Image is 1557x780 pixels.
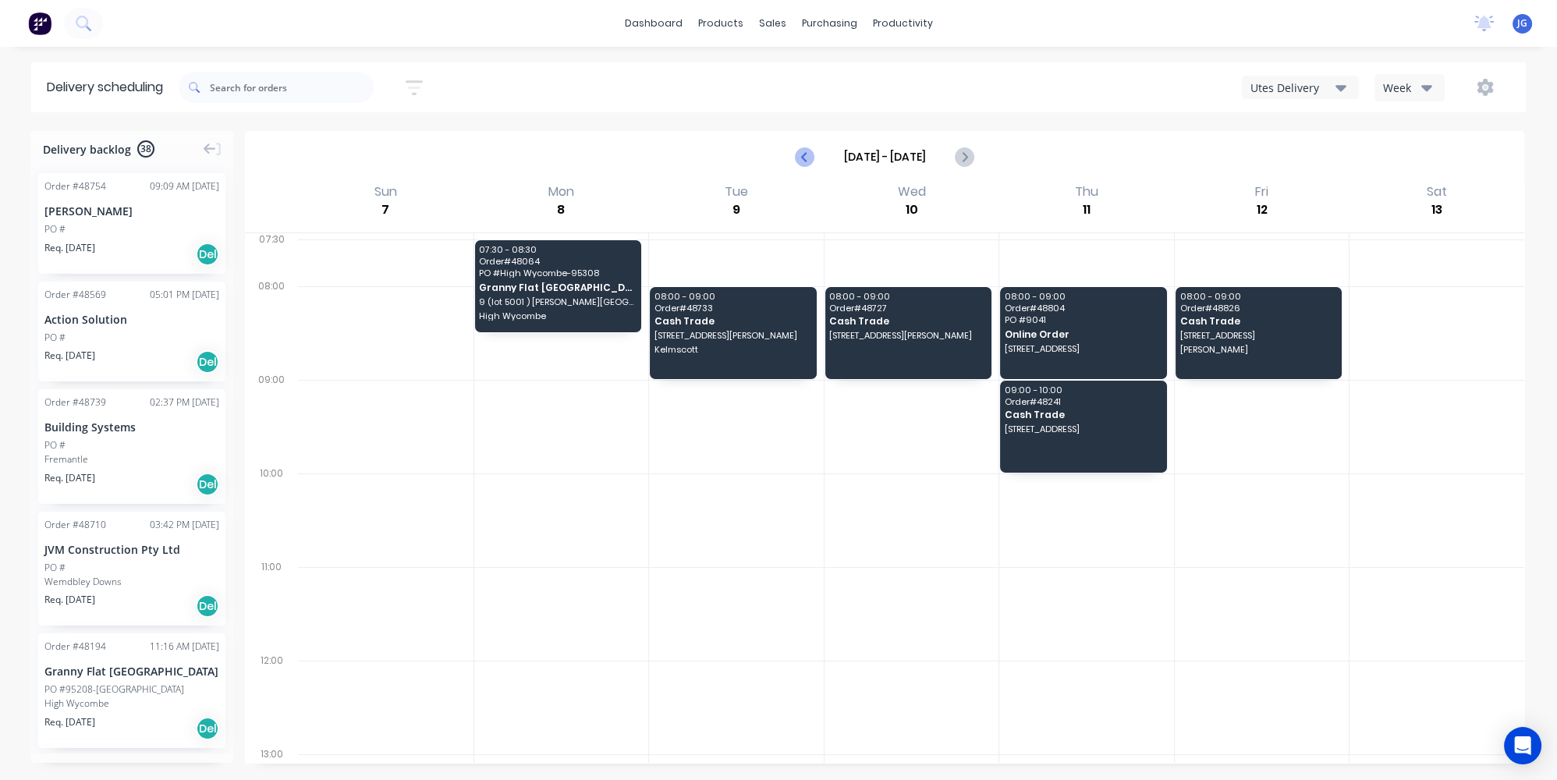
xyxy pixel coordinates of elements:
[245,464,298,558] div: 10:00
[210,72,374,103] input: Search for orders
[44,593,95,607] span: Req. [DATE]
[44,419,219,435] div: Building Systems
[44,222,66,236] div: PO #
[150,640,219,654] div: 11:16 AM [DATE]
[479,245,635,254] span: 07:30 - 08:30
[375,200,395,220] div: 7
[1005,329,1161,339] span: Online Order
[43,141,131,158] span: Delivery backlog
[1252,200,1272,220] div: 12
[726,200,747,220] div: 9
[137,140,154,158] span: 38
[245,277,298,370] div: 08:00
[865,12,941,35] div: productivity
[1179,303,1335,313] span: Order # 48826
[1070,184,1103,200] div: Thu
[150,288,219,302] div: 05:01 PM [DATE]
[245,370,298,464] div: 09:00
[44,561,66,575] div: PO #
[1076,200,1097,220] div: 11
[28,12,51,35] img: Factory
[245,230,298,277] div: 07:30
[1504,727,1541,764] div: Open Intercom Messenger
[44,395,106,409] div: Order # 48739
[902,200,922,220] div: 10
[44,349,95,363] span: Req. [DATE]
[44,663,219,679] div: Granny Flat [GEOGRAPHIC_DATA]
[479,311,635,321] span: High Wycombe
[479,268,635,278] span: PO # High Wycombe-95308
[479,297,635,307] span: 9 (lot 5001 ) [PERSON_NAME][GEOGRAPHIC_DATA]
[1383,80,1428,96] div: Week
[44,179,106,193] div: Order # 48754
[1250,184,1273,200] div: Fri
[245,651,298,745] div: 12:00
[1179,292,1335,301] span: 08:00 - 09:00
[1422,184,1452,200] div: Sat
[794,12,865,35] div: purchasing
[690,12,751,35] div: products
[44,438,66,452] div: PO #
[1179,331,1335,340] span: [STREET_ADDRESS]
[44,331,66,345] div: PO #
[44,541,219,558] div: JVM Construction Pty Ltd
[654,345,810,354] span: Kelmscott
[544,184,579,200] div: Mon
[44,697,219,711] div: High Wycombe
[1005,315,1161,324] span: PO # 9041
[44,682,184,697] div: PO #95208-[GEOGRAPHIC_DATA]
[1005,424,1161,434] span: [STREET_ADDRESS]
[196,243,219,266] div: Del
[1242,76,1359,99] button: Utes Delivery
[44,518,106,532] div: Order # 48710
[893,184,931,200] div: Wed
[1179,316,1335,326] span: Cash Trade
[1250,80,1335,96] div: Utes Delivery
[150,395,219,409] div: 02:37 PM [DATE]
[1005,344,1161,353] span: [STREET_ADDRESS]
[196,350,219,374] div: Del
[44,640,106,654] div: Order # 48194
[1179,345,1335,354] span: [PERSON_NAME]
[245,558,298,651] div: 11:00
[654,316,810,326] span: Cash Trade
[44,203,219,219] div: [PERSON_NAME]
[654,303,810,313] span: Order # 48733
[479,282,635,292] span: Granny Flat [GEOGRAPHIC_DATA]
[1005,385,1161,395] span: 09:00 - 10:00
[1005,292,1161,301] span: 08:00 - 09:00
[196,594,219,618] div: Del
[44,241,95,255] span: Req. [DATE]
[196,473,219,496] div: Del
[44,452,219,466] div: Fremantle
[829,316,985,326] span: Cash Trade
[1005,397,1161,406] span: Order # 48241
[751,12,794,35] div: sales
[654,292,810,301] span: 08:00 - 09:00
[617,12,690,35] a: dashboard
[829,303,985,313] span: Order # 48727
[370,184,402,200] div: Sun
[150,518,219,532] div: 03:42 PM [DATE]
[1005,409,1161,420] span: Cash Trade
[720,184,753,200] div: Tue
[31,62,179,112] div: Delivery scheduling
[829,292,985,301] span: 08:00 - 09:00
[44,575,219,589] div: Wemdbley Downs
[150,179,219,193] div: 09:09 AM [DATE]
[1005,303,1161,313] span: Order # 48804
[551,200,571,220] div: 8
[479,257,635,266] span: Order # 48064
[44,288,106,302] div: Order # 48569
[829,331,985,340] span: [STREET_ADDRESS][PERSON_NAME]
[1374,74,1445,101] button: Week
[44,715,95,729] span: Req. [DATE]
[1427,200,1447,220] div: 13
[44,311,219,328] div: Action Solution
[196,717,219,740] div: Del
[1517,16,1527,30] span: JG
[654,331,810,340] span: [STREET_ADDRESS][PERSON_NAME]
[44,471,95,485] span: Req. [DATE]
